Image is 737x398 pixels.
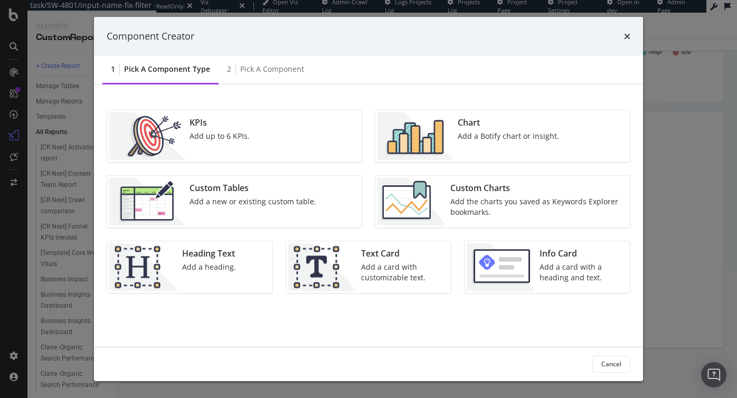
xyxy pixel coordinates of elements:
[124,64,210,74] div: Pick a Component type
[377,112,453,160] img: BHjNRGjj.png
[701,362,726,387] div: Open Intercom Messenger
[467,243,535,291] img: 9fcGIRyhgxRLRpur6FCk681sBQ4rDmX99LnU5EkywwAAAAAElFTkSuQmCC
[190,117,250,129] div: KPIs
[109,243,178,291] img: CtJ9-kHf.png
[227,64,231,74] div: 2
[190,131,250,141] div: Add up to 6 KPIs.
[109,112,185,160] img: __UUOcd1.png
[182,262,236,272] div: Add a heading.
[111,64,115,74] div: 1
[540,262,623,283] div: Add a card with a heading and text.
[107,30,194,43] div: Component Creator
[240,64,304,74] div: Pick a Component
[450,196,623,217] div: Add the charts you saved as Keywords Explorer bookmarks.
[377,178,446,225] img: Chdk0Fza.png
[540,248,623,260] div: Info Card
[458,117,559,129] div: Chart
[190,182,316,194] div: Custom Tables
[624,30,630,43] div: times
[592,356,630,373] button: Cancel
[361,262,445,283] div: Add a card with customizable text.
[182,248,236,260] div: Heading Text
[450,182,623,194] div: Custom Charts
[288,243,357,291] img: CIPqJSrR.png
[190,196,316,207] div: Add a new or existing custom table.
[361,248,445,260] div: Text Card
[601,359,621,368] div: Cancel
[109,178,185,225] img: CzM_nd8v.png
[458,131,559,141] div: Add a Botify chart or insight.
[94,17,643,381] div: modal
